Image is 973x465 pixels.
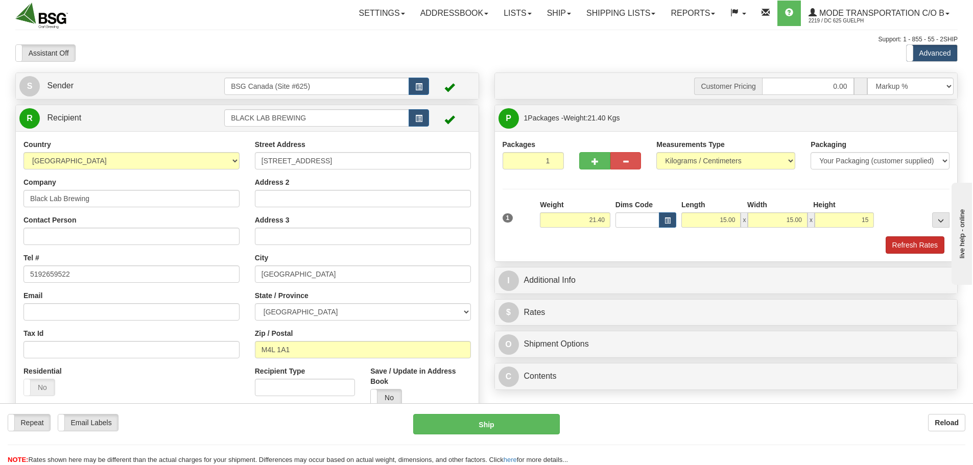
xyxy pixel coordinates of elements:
[255,253,268,263] label: City
[23,177,56,187] label: Company
[563,114,620,122] span: Weight:
[935,419,959,427] b: Reload
[808,212,815,228] span: x
[499,302,954,323] a: $Rates
[255,139,305,150] label: Street Address
[499,108,519,129] span: P
[499,271,519,291] span: I
[19,108,202,129] a: R Recipient
[58,414,118,431] label: Email Labels
[886,236,944,254] button: Refresh Rates
[801,1,957,26] a: Mode Transportation c/o B 2219 / DC 625 Guelph
[23,366,62,376] label: Residential
[907,45,957,61] label: Advanced
[413,414,560,434] button: Ship
[19,108,40,129] span: R
[813,200,836,210] label: Height
[413,1,496,26] a: Addressbook
[741,212,748,228] span: x
[255,215,290,225] label: Address 3
[8,9,94,16] div: live help - online
[579,1,663,26] a: Shipping lists
[932,212,950,228] div: ...
[255,328,293,338] label: Zip / Postal
[23,139,51,150] label: Country
[540,200,563,210] label: Weight
[15,35,958,44] div: Support: 1 - 855 - 55 - 2SHIP
[524,108,620,128] span: Packages -
[224,109,409,127] input: Recipient Id
[351,1,413,26] a: Settings
[255,290,308,301] label: State / Province
[615,200,653,210] label: Dims Code
[19,76,40,96] span: S
[539,1,579,26] a: Ship
[23,215,76,225] label: Contact Person
[8,414,50,431] label: Repeat
[588,114,606,122] span: 21.40
[503,139,536,150] label: Packages
[499,334,519,355] span: O
[663,1,723,26] a: Reports
[608,114,620,122] span: Kgs
[694,78,762,95] span: Customer Pricing
[47,113,81,122] span: Recipient
[496,1,539,26] a: Lists
[950,180,972,284] iframe: chat widget
[24,379,55,396] label: No
[255,366,305,376] label: Recipient Type
[255,152,471,169] input: Enter a location
[809,16,885,26] span: 2219 / DC 625 Guelph
[370,366,470,386] label: Save / Update in Address Book
[811,139,846,150] label: Packaging
[255,177,290,187] label: Address 2
[23,290,42,301] label: Email
[499,302,519,323] span: $
[23,328,43,338] label: Tax Id
[499,366,519,387] span: C
[681,200,705,210] label: Length
[503,213,513,223] span: 1
[15,3,68,29] img: logo2219.jpg
[47,81,74,90] span: Sender
[504,456,517,463] a: here
[928,414,965,431] button: Reload
[19,76,224,96] a: S Sender
[817,9,944,17] span: Mode Transportation c/o B
[16,45,75,61] label: Assistant Off
[499,334,954,355] a: OShipment Options
[499,270,954,291] a: IAdditional Info
[224,78,409,95] input: Sender Id
[656,139,725,150] label: Measurements Type
[747,200,767,210] label: Width
[371,389,401,406] label: No
[8,456,28,463] span: NOTE:
[499,108,954,129] a: P 1Packages -Weight:21.40 Kgs
[23,253,39,263] label: Tel #
[524,114,528,122] span: 1
[499,366,954,387] a: CContents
